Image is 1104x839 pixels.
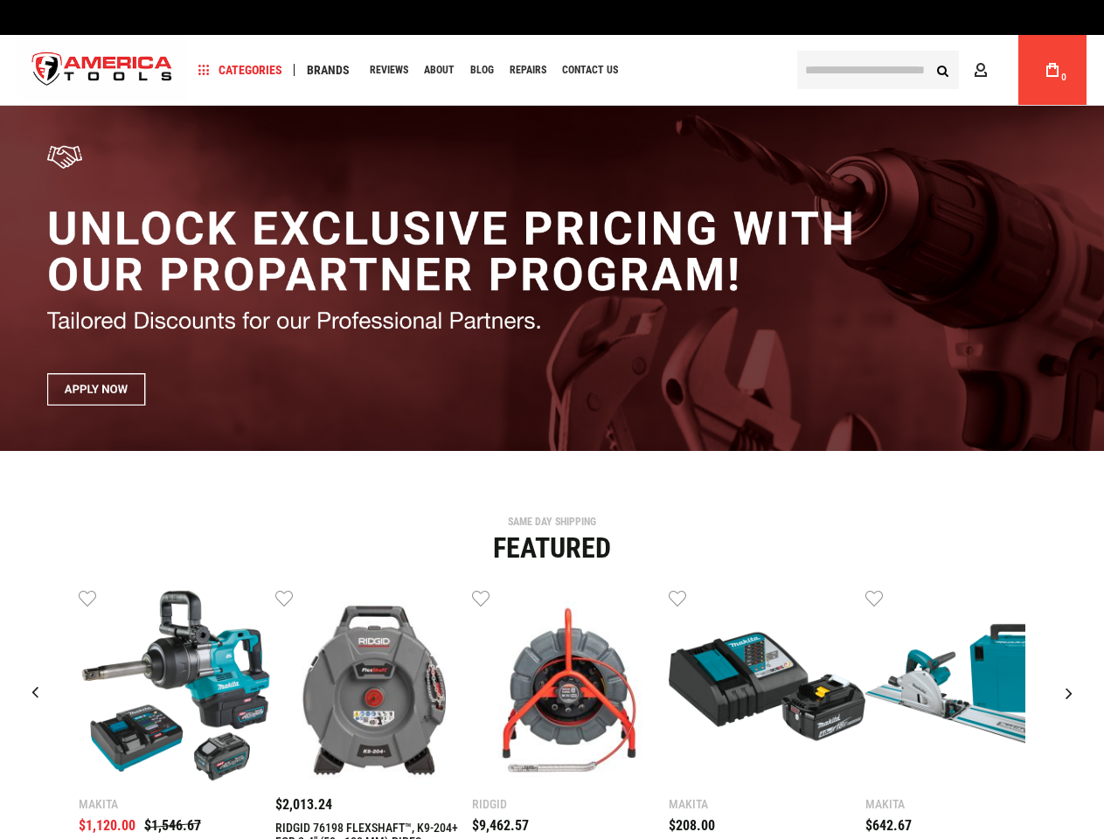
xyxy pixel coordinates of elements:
a: store logo [17,38,187,103]
img: MAKITA BL1840BDC1 18V LXT® LITHIUM-ION BATTERY AND CHARGER STARTER PACK, BL1840B, DC18RC (4.0AH) [669,588,865,785]
div: SAME DAY SHIPPING [13,517,1091,527]
span: $208.00 [669,817,715,834]
span: 0 [1061,73,1066,82]
span: About [424,65,455,75]
a: RIDGID 76883 SEESNAKE® MINI PRO [472,588,669,789]
a: Repairs [502,59,554,82]
span: $1,546.67 [144,817,201,834]
a: MAKITA BL1840BDC1 18V LXT® LITHIUM-ION BATTERY AND CHARGER STARTER PACK, BL1840B, DC18RC (4.0AH) [669,588,865,789]
span: Contact Us [562,65,618,75]
img: MAKITA SP6000J1 6-1/2" PLUNGE CIRCULAR SAW, 55" GUIDE RAIL, 12 AMP, ELECTRIC BRAKE, CASE [865,588,1062,785]
img: Makita GWT10T 40V max XGT® Brushless Cordless 4‑Sp. High‑Torque 1" Sq. Drive D‑Handle Extended An... [79,588,275,785]
a: Contact Us [554,59,626,82]
span: $2,013.24 [275,796,332,813]
a: Makita GWT10T 40V max XGT® Brushless Cordless 4‑Sp. High‑Torque 1" Sq. Drive D‑Handle Extended An... [79,588,275,789]
span: Categories [198,64,282,76]
a: RIDGID 76198 FLEXSHAFT™, K9-204+ FOR 2-4 [275,588,472,789]
span: $1,120.00 [79,817,135,834]
img: RIDGID 76883 SEESNAKE® MINI PRO [472,588,669,785]
img: America Tools [17,38,187,103]
a: Categories [191,59,290,82]
div: Makita [669,798,865,810]
a: About [416,59,462,82]
img: RIDGID 76198 FLEXSHAFT™, K9-204+ FOR 2-4 [275,588,472,785]
a: Reviews [362,59,416,82]
span: $9,462.57 [472,817,529,834]
a: Brands [299,59,358,82]
div: Ridgid [472,798,669,810]
span: Brands [307,64,350,76]
span: $642.67 [865,817,912,834]
div: Makita [79,798,275,810]
span: Reviews [370,65,408,75]
div: Featured [13,534,1091,562]
a: 0 [1036,35,1069,105]
a: MAKITA SP6000J1 6-1/2" PLUNGE CIRCULAR SAW, 55" GUIDE RAIL, 12 AMP, ELECTRIC BRAKE, CASE [865,588,1062,789]
div: Makita [865,798,1062,810]
span: Repairs [510,65,546,75]
a: Blog [462,59,502,82]
span: Blog [470,65,494,75]
button: Search [926,53,959,87]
